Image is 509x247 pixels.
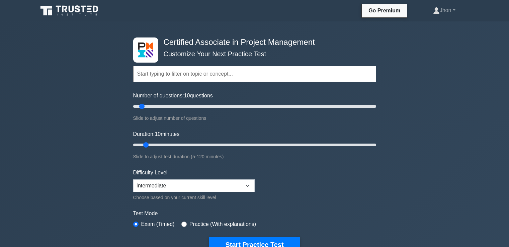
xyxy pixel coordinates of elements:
[133,92,213,100] label: Number of questions: questions
[189,220,256,228] label: Practice (With explanations)
[133,153,376,161] div: Slide to adjust test duration (5-120 minutes)
[133,130,180,138] label: Duration: minutes
[141,220,175,228] label: Exam (Timed)
[417,4,472,17] a: Jhon
[155,131,161,137] span: 10
[133,169,168,177] label: Difficulty Level
[184,93,190,98] span: 10
[133,114,376,122] div: Slide to adjust number of questions
[133,210,376,218] label: Test Mode
[364,6,404,15] a: Go Premium
[161,37,343,47] h4: Certified Associate in Project Management
[133,66,376,82] input: Start typing to filter on topic or concept...
[133,193,255,201] div: Choose based on your current skill level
